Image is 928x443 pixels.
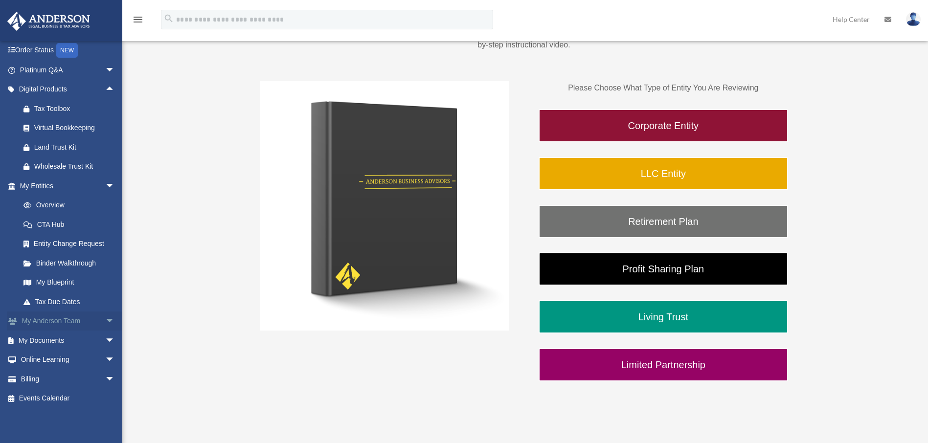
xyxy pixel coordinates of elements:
[14,234,130,254] a: Entity Change Request
[539,348,788,381] a: Limited Partnership
[539,252,788,286] a: Profit Sharing Plan
[906,12,921,26] img: User Pic
[14,215,130,234] a: CTA Hub
[132,17,144,25] a: menu
[132,14,144,25] i: menu
[7,311,130,331] a: My Anderson Teamarrow_drop_down
[539,109,788,142] a: Corporate Entity
[539,157,788,190] a: LLC Entity
[4,12,93,31] img: Anderson Advisors Platinum Portal
[539,81,788,95] p: Please Choose What Type of Entity You Are Reviewing
[14,253,125,273] a: Binder Walkthrough
[7,80,130,99] a: Digital Productsarrow_drop_up
[34,122,117,134] div: Virtual Bookkeeping
[34,141,117,154] div: Land Trust Kit
[14,118,130,138] a: Virtual Bookkeeping
[34,103,117,115] div: Tax Toolbox
[7,176,130,196] a: My Entitiesarrow_drop_down
[105,331,125,351] span: arrow_drop_down
[105,176,125,196] span: arrow_drop_down
[14,99,130,118] a: Tax Toolbox
[105,60,125,80] span: arrow_drop_down
[105,350,125,370] span: arrow_drop_down
[7,331,130,350] a: My Documentsarrow_drop_down
[105,80,125,100] span: arrow_drop_up
[14,196,130,215] a: Overview
[14,273,130,292] a: My Blueprint
[105,311,125,332] span: arrow_drop_down
[7,41,130,61] a: Order StatusNEW
[105,369,125,389] span: arrow_drop_down
[539,300,788,333] a: Living Trust
[56,43,78,58] div: NEW
[14,157,130,177] a: Wholesale Trust Kit
[7,350,130,370] a: Online Learningarrow_drop_down
[14,137,130,157] a: Land Trust Kit
[7,60,130,80] a: Platinum Q&Aarrow_drop_down
[163,13,174,24] i: search
[14,292,130,311] a: Tax Due Dates
[539,205,788,238] a: Retirement Plan
[7,369,130,389] a: Billingarrow_drop_down
[7,389,130,408] a: Events Calendar
[34,160,117,173] div: Wholesale Trust Kit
